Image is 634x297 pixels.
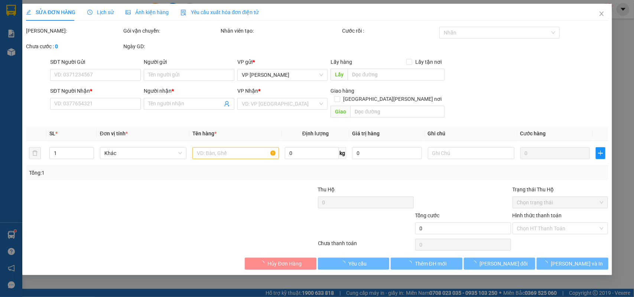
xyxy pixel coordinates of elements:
[537,258,608,270] button: [PERSON_NAME] và In
[348,260,367,268] span: Yêu cầu
[479,260,527,268] span: [PERSON_NAME] đổi
[181,10,186,16] img: icon
[26,9,75,15] span: SỬA ĐƠN HÀNG
[50,87,141,95] div: SĐT Người Nhận
[415,260,446,268] span: Thêm ĐH mới
[520,147,590,159] input: 0
[471,261,479,266] span: loading
[26,42,122,50] div: Chưa cước :
[29,169,245,177] div: Tổng: 1
[342,27,438,35] div: Cước rồi :
[596,150,605,156] span: plus
[50,58,141,66] div: SĐT Người Gửi
[87,10,92,15] span: clock-circle
[391,258,462,270] button: Thêm ĐH mới
[192,147,279,159] input: VD: Bàn, Ghế
[245,258,316,270] button: Hủy Đơn Hàng
[318,258,389,270] button: Yêu cầu
[181,9,259,15] span: Yêu cầu xuất hóa đơn điện tử
[596,147,605,159] button: plus
[69,18,311,27] li: 26 Phó Cơ Điều, Phường 12
[302,131,329,136] span: Định lượng
[317,239,414,252] div: Chưa thanh toán
[267,260,302,268] span: Hủy Đơn Hàng
[144,58,234,66] div: Người gửi
[237,58,328,66] div: VP gửi
[192,131,217,136] span: Tên hàng
[87,9,114,15] span: Lịch sử
[331,69,348,80] span: Lấy
[407,261,415,266] span: loading
[340,261,348,266] span: loading
[104,148,182,159] span: Khác
[348,69,445,80] input: Dọc đường
[512,212,562,218] label: Hình thức thanh toán
[29,147,41,159] button: delete
[427,147,514,159] input: Ghi Chú
[237,88,258,94] span: VP Nhận
[49,131,55,136] span: SL
[350,106,445,118] input: Dọc đường
[144,87,234,95] div: Người nhận
[543,261,551,266] span: loading
[123,42,219,50] div: Ngày GD:
[512,185,608,194] div: Trạng thái Thu Hộ
[242,69,323,80] span: VP Bạc Liêu
[259,261,267,266] span: loading
[598,11,604,17] span: close
[331,106,350,118] span: Giao
[591,4,612,24] button: Close
[425,126,517,141] th: Ghi chú
[9,9,46,46] img: logo.jpg
[224,101,230,107] span: user-add
[520,131,546,136] span: Cước hàng
[517,197,604,208] span: Chọn trạng thái
[26,10,31,15] span: edit
[352,131,380,136] span: Giá trị hàng
[331,59,352,65] span: Lấy hàng
[551,260,603,268] span: [PERSON_NAME] và In
[100,131,128,136] span: Đơn vị tính
[123,27,219,35] div: Gói vận chuyển:
[318,187,335,192] span: Thu Hộ
[415,212,439,218] span: Tổng cước
[464,258,535,270] button: [PERSON_NAME] đổi
[412,58,445,66] span: Lấy tận nơi
[126,10,131,15] span: picture
[126,9,169,15] span: Ảnh kiện hàng
[69,27,311,37] li: Hotline: 02839552959
[55,43,58,49] b: 0
[340,95,445,103] span: [GEOGRAPHIC_DATA][PERSON_NAME] nơi
[26,27,122,35] div: [PERSON_NAME]:
[221,27,341,35] div: Nhân viên tạo:
[331,88,354,94] span: Giao hàng
[9,54,130,66] b: GỬI : VP [PERSON_NAME]
[339,147,346,159] span: kg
